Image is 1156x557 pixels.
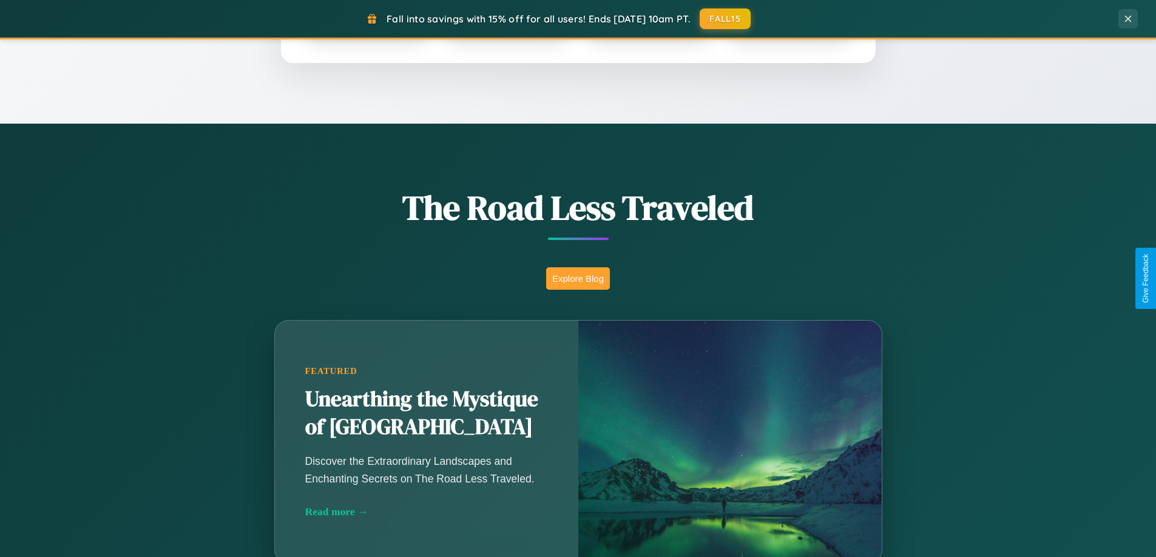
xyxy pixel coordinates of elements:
h1: The Road Less Traveled [214,184,942,231]
h2: Unearthing the Mystique of [GEOGRAPHIC_DATA] [305,385,548,441]
button: FALL15 [700,8,751,29]
div: Give Feedback [1141,254,1150,303]
span: Fall into savings with 15% off for all users! Ends [DATE] 10am PT. [387,13,691,25]
div: Featured [305,366,548,376]
button: Explore Blog [546,267,610,290]
p: Discover the Extraordinary Landscapes and Enchanting Secrets on The Road Less Traveled. [305,453,548,487]
div: Read more → [305,505,548,518]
